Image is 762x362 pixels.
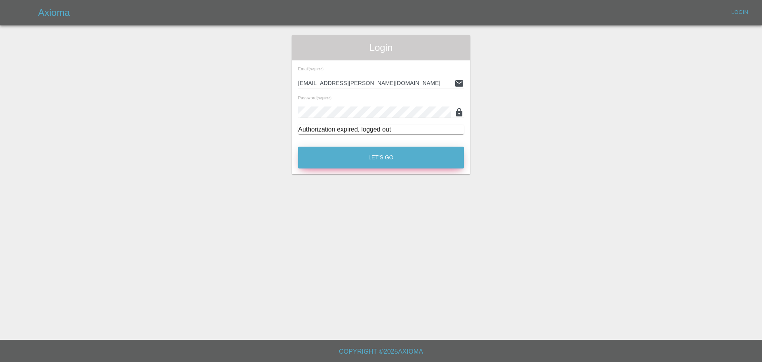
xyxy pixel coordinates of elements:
small: (required) [317,97,331,100]
span: Email [298,66,323,71]
small: (required) [309,68,323,71]
a: Login [727,6,752,19]
h5: Axioma [38,6,70,19]
button: Let's Go [298,147,464,168]
div: Authorization expired, logged out [298,125,464,134]
span: Login [298,41,464,54]
h6: Copyright © 2025 Axioma [6,346,756,357]
span: Password [298,95,331,100]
